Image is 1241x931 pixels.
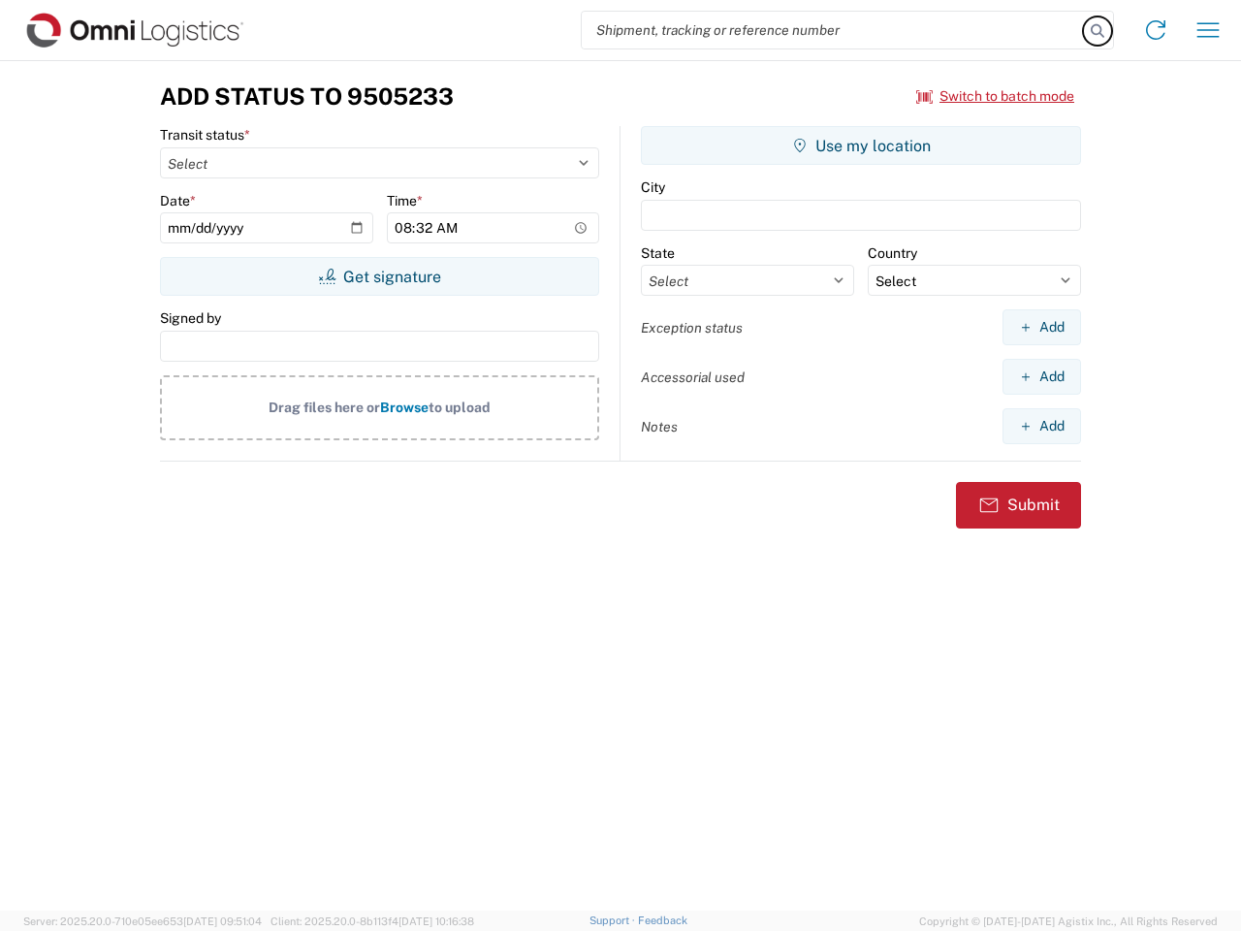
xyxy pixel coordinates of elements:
[641,319,743,337] label: Exception status
[638,915,687,926] a: Feedback
[916,80,1074,112] button: Switch to batch mode
[269,400,380,415] span: Drag files here or
[1002,359,1081,395] button: Add
[641,418,678,435] label: Notes
[1002,309,1081,345] button: Add
[160,257,599,296] button: Get signature
[589,915,638,926] a: Support
[398,915,474,927] span: [DATE] 10:16:38
[641,244,675,262] label: State
[956,482,1081,529] button: Submit
[582,12,1084,48] input: Shipment, tracking or reference number
[868,244,917,262] label: Country
[387,192,423,209] label: Time
[919,913,1218,930] span: Copyright © [DATE]-[DATE] Agistix Inc., All Rights Reserved
[270,915,474,927] span: Client: 2025.20.0-8b113f4
[1002,408,1081,444] button: Add
[23,915,262,927] span: Server: 2025.20.0-710e05ee653
[183,915,262,927] span: [DATE] 09:51:04
[160,192,196,209] label: Date
[380,400,429,415] span: Browse
[160,309,221,327] label: Signed by
[641,178,665,196] label: City
[160,126,250,144] label: Transit status
[641,369,745,386] label: Accessorial used
[641,126,1081,165] button: Use my location
[429,400,491,415] span: to upload
[160,82,454,111] h3: Add Status to 9505233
